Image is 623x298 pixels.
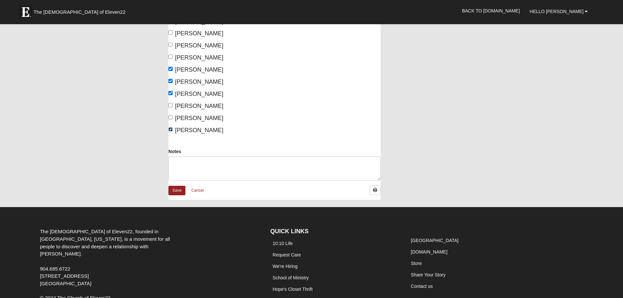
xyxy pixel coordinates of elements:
[168,91,173,95] input: [PERSON_NAME]
[168,55,173,59] input: [PERSON_NAME]
[187,185,208,196] a: Cancel
[168,115,173,119] input: [PERSON_NAME]
[175,91,223,97] span: [PERSON_NAME]
[270,228,399,235] h4: QUICK LINKS
[168,30,173,35] input: [PERSON_NAME]
[411,238,459,243] a: [GEOGRAPHIC_DATA]
[273,252,301,257] a: Request Care
[370,185,381,195] a: Print Attendance Roster
[34,9,126,15] span: The [DEMOGRAPHIC_DATA] of Eleven22
[35,228,189,288] div: The [DEMOGRAPHIC_DATA] of Eleven22, founded in [GEOGRAPHIC_DATA], [US_STATE], is a movement for a...
[175,103,223,109] span: [PERSON_NAME]
[16,2,147,19] a: The [DEMOGRAPHIC_DATA] of Eleven22
[168,127,173,131] input: [PERSON_NAME]
[175,30,223,37] span: [PERSON_NAME]
[411,261,422,266] a: Store
[19,6,32,19] img: Eleven22 logo
[273,275,309,280] a: School of Ministry
[168,148,181,155] label: Notes
[175,79,223,85] span: [PERSON_NAME]
[273,241,293,246] a: 10:10 Life
[175,42,223,49] span: [PERSON_NAME]
[168,67,173,71] input: [PERSON_NAME]
[411,249,447,254] a: [DOMAIN_NAME]
[175,115,223,121] span: [PERSON_NAME]
[40,281,91,286] span: [GEOGRAPHIC_DATA]
[175,54,223,61] span: [PERSON_NAME]
[168,79,173,83] input: [PERSON_NAME]
[273,264,298,269] a: We're Hiring
[175,127,223,133] span: [PERSON_NAME]
[457,3,525,19] a: Back to [DOMAIN_NAME]
[168,43,173,47] input: [PERSON_NAME]
[411,284,433,289] a: Contact us
[168,186,185,195] a: Save
[168,103,173,107] input: [PERSON_NAME]
[175,66,223,73] span: [PERSON_NAME]
[411,272,445,277] a: Share Your Story
[530,9,584,14] span: Hello [PERSON_NAME]
[525,3,593,20] a: Hello [PERSON_NAME]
